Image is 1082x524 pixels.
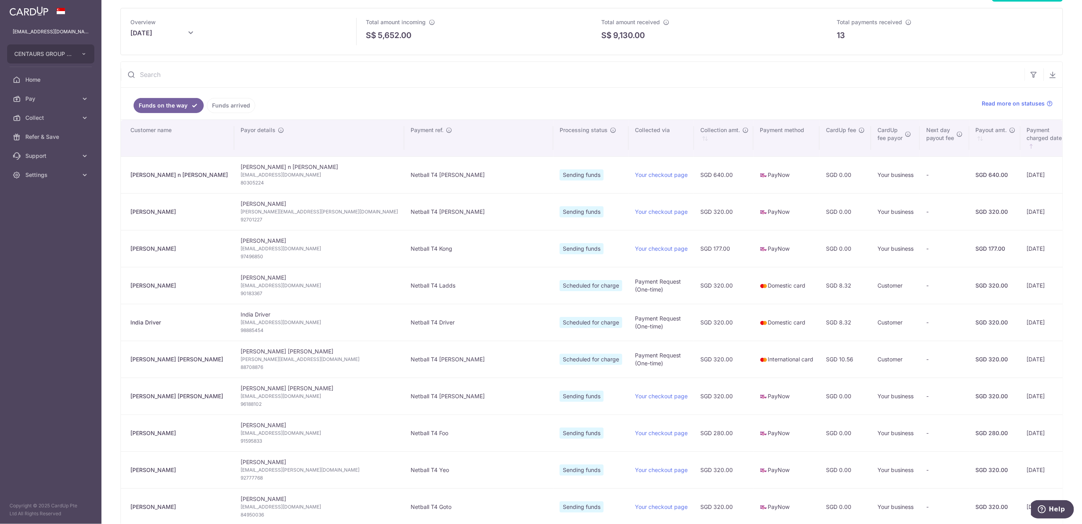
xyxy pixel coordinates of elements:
td: [PERSON_NAME] [PERSON_NAME] [234,341,404,378]
img: mastercard-sm-87a3fd1e0bddd137fecb07648320f44c262e2538e7db6024463105ddbc961eb2.png [760,356,768,364]
td: [PERSON_NAME] [PERSON_NAME] [234,378,404,415]
a: Your checkout page [635,208,688,215]
td: [DATE] [1021,156,1076,193]
div: SGD 320.00 [976,466,1014,474]
td: Your business [871,230,920,267]
span: 96188102 [241,400,398,408]
span: Sending funds [560,169,604,180]
td: - [920,193,969,230]
td: - [920,304,969,341]
a: Your checkout page [635,245,688,252]
td: [PERSON_NAME] n [PERSON_NAME] [234,156,404,193]
span: Read more on statuses [982,100,1045,107]
span: 80305224 [241,179,398,187]
img: paynow-md-4fe65508ce96feda548756c5ee0e473c78d4820b8ea51387c6e4ad89e58a5e61.png [760,171,768,179]
td: PayNow [753,378,820,415]
td: Your business [871,378,920,415]
td: Netball T4 Driver [404,304,553,341]
span: 84950036 [241,511,398,519]
span: CardUp fee payor [877,126,902,142]
span: [EMAIL_ADDRESS][DOMAIN_NAME] [241,503,398,511]
td: [DATE] [1021,415,1076,451]
a: Your checkout page [635,466,688,473]
span: Scheduled for charge [560,354,622,365]
td: SGD 320.00 [694,341,753,378]
td: Netball T4 Kong [404,230,553,267]
iframe: Opens a widget where you can find more information [1031,500,1074,520]
img: paynow-md-4fe65508ce96feda548756c5ee0e473c78d4820b8ea51387c6e4ad89e58a5e61.png [760,245,768,253]
span: Payment charged date [1027,126,1062,142]
td: PayNow [753,415,820,451]
td: - [920,267,969,304]
span: S$ [366,29,376,41]
div: [PERSON_NAME] [130,282,228,290]
td: Netball T4 [PERSON_NAME] [404,193,553,230]
span: [EMAIL_ADDRESS][DOMAIN_NAME] [241,319,398,326]
td: Customer [871,267,920,304]
td: Your business [871,193,920,230]
div: India Driver [130,319,228,326]
th: CardUp fee [820,120,871,156]
th: Paymentcharged date : activate to sort column ascending [1021,120,1076,156]
span: Sending funds [560,428,604,439]
td: SGD 0.00 [820,415,871,451]
span: Sending funds [560,243,604,254]
td: - [920,378,969,415]
span: 90183367 [241,290,398,298]
th: Processing status [553,120,629,156]
div: SGD 320.00 [976,282,1014,290]
img: paynow-md-4fe65508ce96feda548756c5ee0e473c78d4820b8ea51387c6e4ad89e58a5e61.png [760,430,768,438]
span: [EMAIL_ADDRESS][PERSON_NAME][DOMAIN_NAME] [241,466,398,474]
img: paynow-md-4fe65508ce96feda548756c5ee0e473c78d4820b8ea51387c6e4ad89e58a5e61.png [760,503,768,511]
td: - [920,156,969,193]
span: Collection amt. [700,126,740,134]
span: Total amount received [601,19,660,25]
span: [PERSON_NAME][EMAIL_ADDRESS][PERSON_NAME][DOMAIN_NAME] [241,208,398,216]
td: SGD 640.00 [694,156,753,193]
td: [DATE] [1021,304,1076,341]
td: SGD 0.00 [820,156,871,193]
td: [DATE] [1021,193,1076,230]
td: [PERSON_NAME] [234,193,404,230]
th: Collected via [629,120,694,156]
span: Refer & Save [25,133,78,141]
td: Payment Request (One-time) [629,304,694,341]
div: SGD 640.00 [976,171,1014,179]
span: Support [25,152,78,160]
span: 88708876 [241,363,398,371]
a: Read more on statuses [982,100,1053,107]
span: Settings [25,171,78,179]
span: Sending funds [560,464,604,476]
span: Overview [130,19,156,25]
td: Domestic card [753,267,820,304]
td: Netball T4 Ladds [404,267,553,304]
img: paynow-md-4fe65508ce96feda548756c5ee0e473c78d4820b8ea51387c6e4ad89e58a5e61.png [760,466,768,474]
td: [PERSON_NAME] [234,267,404,304]
img: paynow-md-4fe65508ce96feda548756c5ee0e473c78d4820b8ea51387c6e4ad89e58a5e61.png [760,208,768,216]
td: SGD 10.56 [820,341,871,378]
div: [PERSON_NAME] [130,466,228,474]
p: [EMAIL_ADDRESS][DOMAIN_NAME] [13,28,89,36]
span: Payout amt. [976,126,1007,134]
a: Your checkout page [635,503,688,510]
div: SGD 320.00 [976,355,1014,363]
td: Your business [871,415,920,451]
td: [DATE] [1021,341,1076,378]
span: [EMAIL_ADDRESS][DOMAIN_NAME] [241,429,398,437]
span: Help [18,6,34,13]
th: CardUpfee payor [871,120,920,156]
th: Payout amt. : activate to sort column ascending [969,120,1021,156]
th: Payment ref. [404,120,553,156]
td: SGD 0.00 [820,230,871,267]
div: [PERSON_NAME] [130,429,228,437]
td: SGD 320.00 [694,193,753,230]
td: SGD 8.32 [820,267,871,304]
td: SGD 320.00 [694,451,753,488]
td: SGD 0.00 [820,451,871,488]
span: Processing status [560,126,608,134]
span: Sending funds [560,206,604,217]
span: CENTAURS GROUP PRIVATE LIMITED [14,50,73,58]
img: paynow-md-4fe65508ce96feda548756c5ee0e473c78d4820b8ea51387c6e4ad89e58a5e61.png [760,393,768,401]
img: CardUp [10,6,48,16]
div: SGD 320.00 [976,503,1014,511]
